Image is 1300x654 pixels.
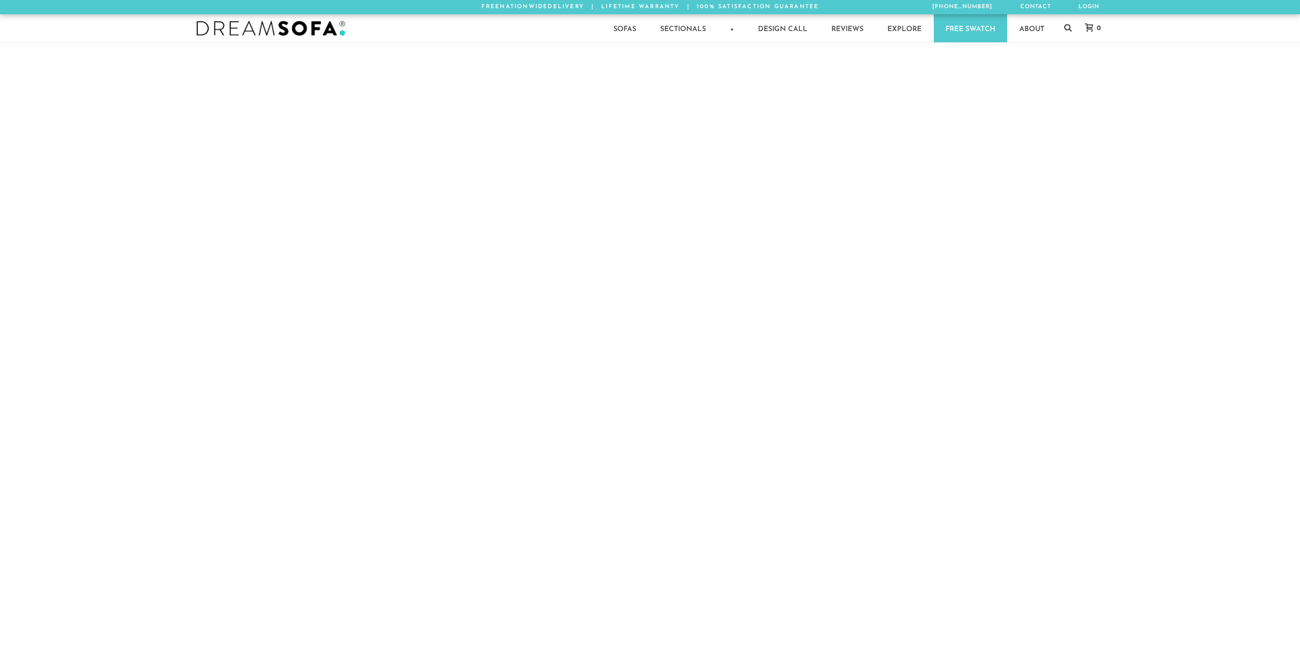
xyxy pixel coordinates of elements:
[602,14,648,42] a: Sofas
[1075,23,1106,33] a: 0
[1008,14,1056,42] a: About
[820,14,875,42] a: Reviews
[500,4,548,10] em: Nationwide
[718,14,746,42] a: +
[197,21,345,36] img: DreamSofa - Inspired By Life, Designed By You
[876,14,933,42] a: Explore
[591,4,594,10] span: |
[934,14,1007,42] a: Free Swatch
[746,14,819,42] a: Design Call
[648,14,718,42] a: Sectionals
[1094,25,1101,32] span: 0
[687,4,690,10] span: |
